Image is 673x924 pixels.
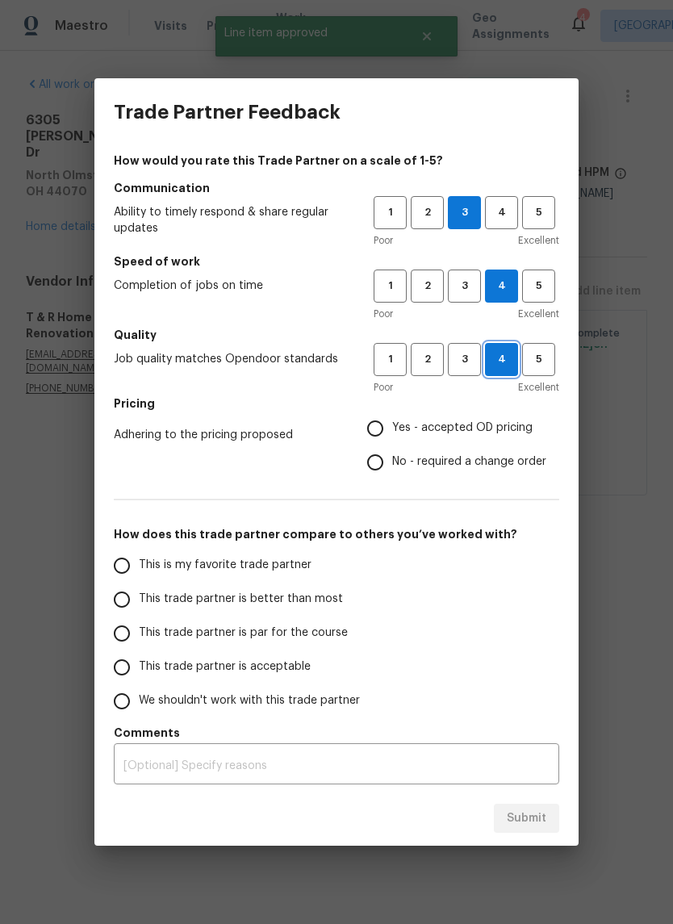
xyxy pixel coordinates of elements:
[139,557,311,574] span: This is my favorite trade partner
[374,379,393,395] span: Poor
[374,196,407,229] button: 1
[114,526,559,542] h5: How does this trade partner compare to others you’ve worked with?
[486,277,517,295] span: 4
[374,343,407,376] button: 1
[114,153,559,169] h4: How would you rate this Trade Partner on a scale of 1-5?
[374,306,393,322] span: Poor
[411,343,444,376] button: 2
[412,277,442,295] span: 2
[114,427,341,443] span: Adhering to the pricing proposed
[449,277,479,295] span: 3
[449,350,479,369] span: 3
[412,350,442,369] span: 2
[524,203,554,222] span: 5
[449,203,480,222] span: 3
[375,277,405,295] span: 1
[392,420,533,437] span: Yes - accepted OD pricing
[448,270,481,303] button: 3
[487,203,516,222] span: 4
[486,350,517,369] span: 4
[114,101,341,123] h3: Trade Partner Feedback
[518,379,559,395] span: Excellent
[375,203,405,222] span: 1
[448,343,481,376] button: 3
[524,277,554,295] span: 5
[114,278,348,294] span: Completion of jobs on time
[114,204,348,236] span: Ability to timely respond & share regular updates
[114,725,559,741] h5: Comments
[485,270,518,303] button: 4
[485,343,518,376] button: 4
[518,306,559,322] span: Excellent
[485,196,518,229] button: 4
[114,180,559,196] h5: Communication
[114,549,559,718] div: How does this trade partner compare to others you’ve worked with?
[139,692,360,709] span: We shouldn't work with this trade partner
[522,196,555,229] button: 5
[411,196,444,229] button: 2
[374,270,407,303] button: 1
[392,454,546,470] span: No - required a change order
[518,232,559,249] span: Excellent
[114,351,348,367] span: Job quality matches Opendoor standards
[114,327,559,343] h5: Quality
[522,270,555,303] button: 5
[411,270,444,303] button: 2
[412,203,442,222] span: 2
[448,196,481,229] button: 3
[367,412,559,479] div: Pricing
[139,591,343,608] span: This trade partner is better than most
[114,253,559,270] h5: Speed of work
[114,395,559,412] h5: Pricing
[374,232,393,249] span: Poor
[139,625,348,642] span: This trade partner is par for the course
[524,350,554,369] span: 5
[139,659,311,675] span: This trade partner is acceptable
[522,343,555,376] button: 5
[375,350,405,369] span: 1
